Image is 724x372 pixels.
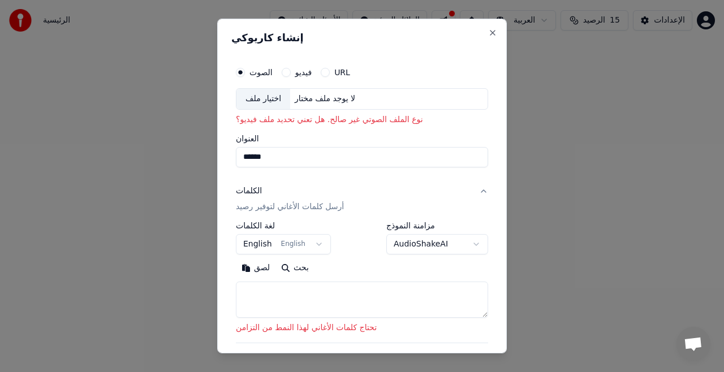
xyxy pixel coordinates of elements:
[275,259,314,277] button: بحث
[236,114,488,126] p: نوع الملف الصوتي غير صالح. هل تعني تحديد ملف فيديو؟
[236,259,275,277] button: لصق
[236,135,488,142] label: العنوان
[290,93,360,105] div: لا يوجد ملف مختار
[334,68,350,76] label: URL
[236,222,488,343] div: الكلماتأرسل كلمات الأغاني لتوفير رصيد
[236,222,331,230] label: لغة الكلمات
[236,89,290,109] div: اختيار ملف
[295,68,312,76] label: فيديو
[236,185,262,197] div: الكلمات
[249,68,273,76] label: الصوت
[236,176,488,222] button: الكلماتأرسل كلمات الأغاني لتوفير رصيد
[231,33,493,43] h2: إنشاء كاريوكي
[236,322,488,334] p: تحتاج كلمات الأغاني لهذا النمط من التزامن
[236,201,344,213] p: أرسل كلمات الأغاني لتوفير رصيد
[386,222,488,230] label: مزامنة النموذج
